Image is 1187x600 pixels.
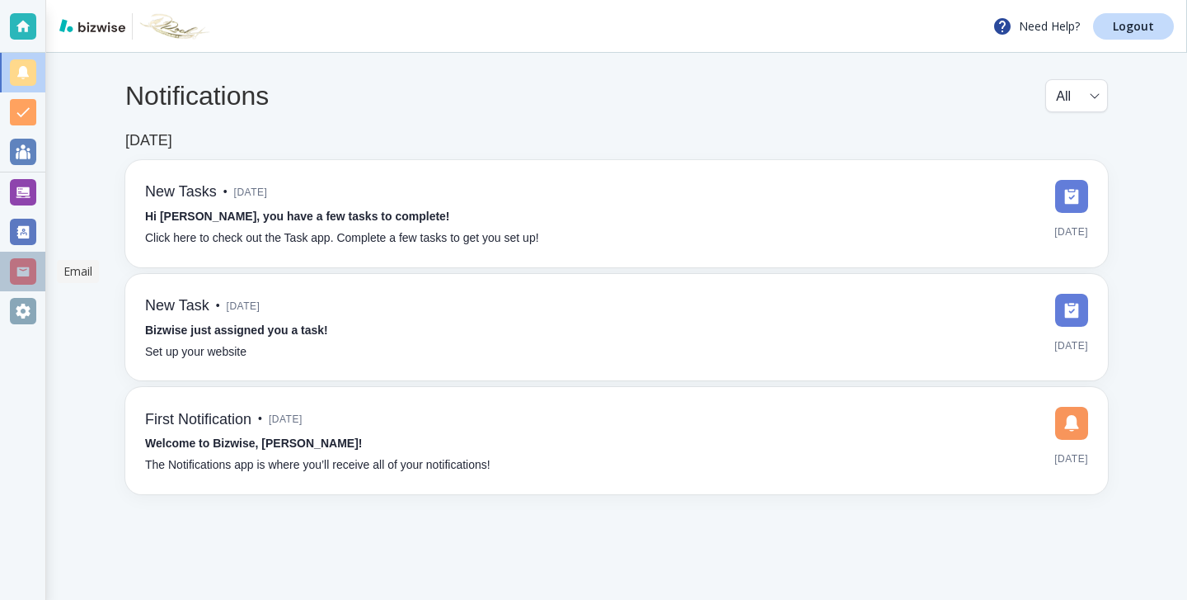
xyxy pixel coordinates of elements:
[223,183,228,201] p: •
[145,183,217,201] h6: New Tasks
[1054,446,1088,471] span: [DATE]
[1054,220,1088,244] span: [DATE]
[139,13,210,40] img: D Rock Beauty Salon & Braids
[145,343,246,361] p: Set up your website
[227,294,260,319] span: [DATE]
[1056,80,1097,111] div: All
[145,437,362,450] strong: Welcome to Bizwise, [PERSON_NAME]!
[125,387,1108,494] a: First Notification•[DATE]Welcome to Bizwise, [PERSON_NAME]!The Notifications app is where you’ll ...
[1054,333,1088,358] span: [DATE]
[1093,13,1174,40] a: Logout
[1113,21,1154,32] p: Logout
[216,297,220,315] p: •
[1055,294,1088,327] img: DashboardSidebarTasks.svg
[145,229,539,248] p: Click here to check out the Task app. Complete a few tasks to get you set up!
[145,297,209,315] h6: New Task
[145,411,251,429] h6: First Notification
[125,80,269,111] h4: Notifications
[1055,407,1088,440] img: DashboardSidebarNotification.svg
[145,210,450,223] strong: Hi [PERSON_NAME], you have a few tasks to complete!
[258,410,262,428] p: •
[145,456,490,475] p: The Notifications app is where you’ll receive all of your notifications!
[145,324,328,337] strong: Bizwise just assigned you a task!
[125,132,172,150] h6: [DATE]
[234,180,268,205] span: [DATE]
[992,17,1080,36] p: Need Help?
[63,263,92,280] p: Email
[269,407,303,432] span: [DATE]
[59,19,125,32] img: bizwise
[1055,180,1088,213] img: DashboardSidebarTasks.svg
[125,274,1108,381] a: New Task•[DATE]Bizwise just assigned you a task!Set up your website[DATE]
[125,160,1108,267] a: New Tasks•[DATE]Hi [PERSON_NAME], you have a few tasks to complete!Click here to check out the Ta...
